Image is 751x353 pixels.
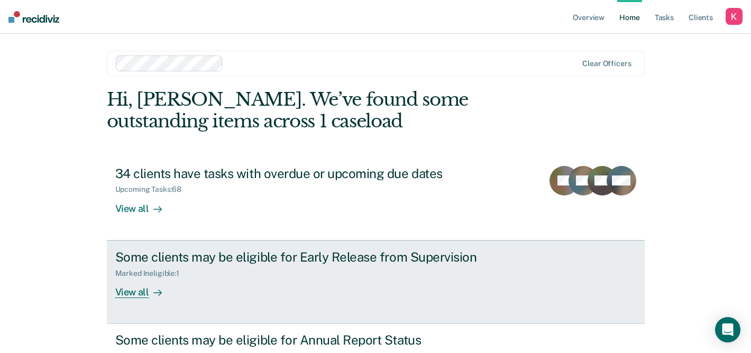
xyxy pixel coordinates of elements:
img: Recidiviz [8,11,59,23]
div: Open Intercom Messenger [715,317,740,342]
a: 34 clients have tasks with overdue or upcoming due datesUpcoming Tasks:68View all [107,157,645,240]
div: Hi, [PERSON_NAME]. We’ve found some outstanding items across 1 caseload [107,89,537,132]
div: View all [115,194,175,215]
div: 34 clients have tasks with overdue or upcoming due dates [115,166,487,181]
a: Some clients may be eligible for Early Release from SupervisionMarked Ineligible:1View all [107,240,645,324]
div: View all [115,277,175,298]
div: Marked Ineligible : 1 [115,269,188,278]
div: Some clients may be eligible for Early Release from Supervision [115,249,487,265]
div: Some clients may be eligible for Annual Report Status [115,332,487,348]
div: Upcoming Tasks : 68 [115,185,190,194]
div: Clear officers [582,59,631,68]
